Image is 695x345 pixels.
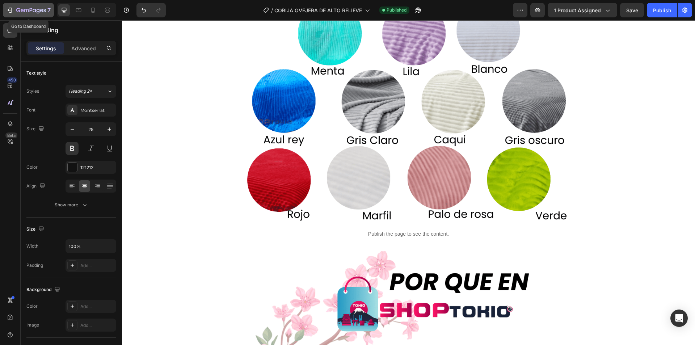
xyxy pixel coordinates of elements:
[271,7,273,14] span: /
[387,7,407,13] span: Published
[124,210,450,218] p: Publish the page to see the content.
[626,7,638,13] span: Save
[647,3,677,17] button: Publish
[80,262,114,269] div: Add...
[26,107,35,113] div: Font
[80,107,114,114] div: Montserrat
[620,3,644,17] button: Save
[26,243,38,249] div: Width
[548,3,617,17] button: 1 product assigned
[26,88,39,94] div: Styles
[26,198,116,211] button: Show more
[71,45,96,52] p: Advanced
[122,20,695,345] iframe: Design area
[80,322,114,329] div: Add...
[66,85,116,98] button: Heading 2*
[3,3,54,17] button: 7
[136,3,166,17] div: Undo/Redo
[80,164,114,171] div: 121212
[35,26,113,34] p: Heading
[26,164,38,171] div: Color
[66,240,116,253] input: Auto
[55,201,88,209] div: Show more
[26,262,43,269] div: Padding
[26,181,47,191] div: Align
[26,322,39,328] div: Image
[5,132,17,138] div: Beta
[26,224,46,234] div: Size
[653,7,671,14] div: Publish
[554,7,601,14] span: 1 product assigned
[36,45,56,52] p: Settings
[26,124,46,134] div: Size
[7,77,17,83] div: 450
[80,303,114,310] div: Add...
[26,285,62,295] div: Background
[26,70,46,76] div: Text style
[274,7,362,14] span: COBIJA OVEJERA DE ALTO RELIEVE
[26,303,38,310] div: Color
[47,6,51,14] p: 7
[670,310,688,327] div: Open Intercom Messenger
[69,88,92,94] span: Heading 2*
